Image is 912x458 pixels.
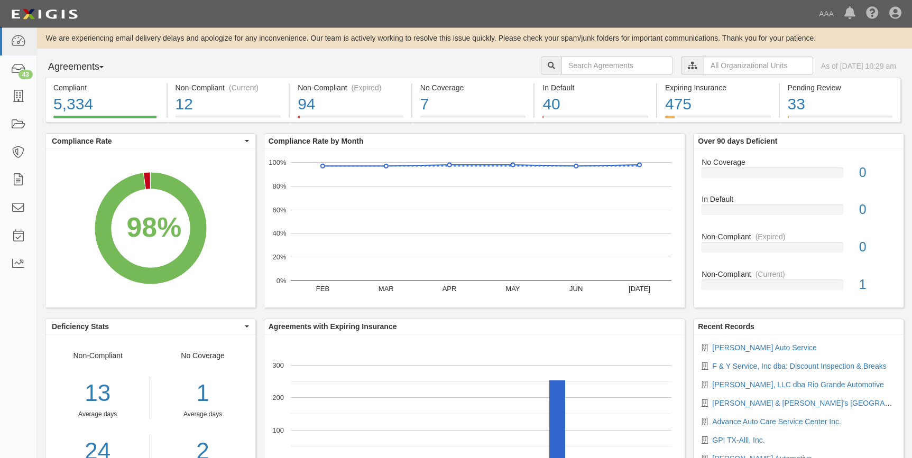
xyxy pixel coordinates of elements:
a: [PERSON_NAME], LLC dba Rio Grande Automotive [712,380,883,389]
div: 0 [851,200,904,219]
div: 0 [851,238,904,257]
div: Compliant [53,82,159,93]
span: Deficiency Stats [52,321,242,332]
text: 300 [272,361,284,369]
svg: A chart. [264,149,685,307]
button: Compliance Rate [45,134,255,148]
a: No Coverage7 [412,116,534,124]
text: 100 [272,426,284,434]
text: MAY [505,285,520,293]
div: 98% [127,208,182,247]
input: All Organizational Units [704,57,813,74]
div: 0 [851,163,904,182]
div: No Coverage [420,82,526,93]
span: Compliance Rate [52,136,242,146]
div: (Expired) [756,231,786,242]
div: Non-Compliant (Expired) [298,82,403,93]
a: No Coverage0 [702,157,896,194]
div: Non-Compliant [694,231,904,242]
div: No Coverage [694,157,904,167]
b: Compliance Rate by Month [269,137,364,145]
div: In Default [542,82,648,93]
div: 33 [788,93,893,116]
a: Advance Auto Care Service Center Inc. [712,417,841,426]
a: Non-Compliant(Current)12 [168,116,289,124]
div: 40 [542,93,648,116]
div: As of [DATE] 10:29 am [821,61,896,71]
a: Non-Compliant(Expired)0 [702,231,896,269]
div: 475 [665,93,771,116]
div: 5,334 [53,93,159,116]
a: AAA [814,3,839,24]
text: FEB [316,285,329,293]
div: Average days [158,410,247,419]
text: APR [442,285,456,293]
text: 60% [272,205,286,213]
div: 1 [851,275,904,294]
div: 12 [176,93,281,116]
div: 94 [298,93,403,116]
text: 100% [269,158,287,166]
text: MAR [379,285,394,293]
div: Non-Compliant [694,269,904,279]
text: [DATE] [629,285,650,293]
a: Non-Compliant(Current)1 [702,269,896,298]
b: Over 90 days Deficient [698,137,777,145]
b: Agreements with Expiring Insurance [269,322,397,331]
i: Help Center - Complianz [866,7,879,20]
text: 200 [272,394,284,401]
b: Recent Records [698,322,754,331]
div: Average days [45,410,150,419]
button: Deficiency Stats [45,319,255,334]
div: Expiring Insurance [665,82,771,93]
a: Pending Review33 [780,116,901,124]
text: 80% [272,182,286,190]
text: 20% [272,253,286,261]
div: 13 [45,377,150,410]
a: F & Y Service, Inc dba: Discount Inspection & Breaks [712,362,886,370]
div: Non-Compliant (Current) [176,82,281,93]
div: Pending Review [788,82,893,93]
a: GPI TX-Alll, Inc. [712,436,764,444]
a: Expiring Insurance475 [657,116,779,124]
a: In Default40 [535,116,656,124]
button: Agreements [45,57,124,78]
div: (Current) [229,82,259,93]
div: In Default [694,194,904,204]
text: JUN [569,285,583,293]
a: Compliant5,334 [45,116,167,124]
div: (Expired) [352,82,382,93]
div: 1 [158,377,247,410]
a: In Default0 [702,194,896,231]
a: [PERSON_NAME] Auto Service [712,343,817,352]
text: 0% [276,277,286,285]
text: 40% [272,229,286,237]
div: (Current) [756,269,785,279]
svg: A chart. [45,149,255,307]
img: logo-5460c22ac91f19d4615b14bd174203de0afe785f0fc80cf4dbbc73dc1793850b.png [8,5,81,24]
a: Non-Compliant(Expired)94 [290,116,411,124]
div: 7 [420,93,526,116]
div: 43 [19,70,33,79]
input: Search Agreements [561,57,673,74]
div: We are experiencing email delivery delays and apologize for any inconvenience. Our team is active... [37,33,912,43]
